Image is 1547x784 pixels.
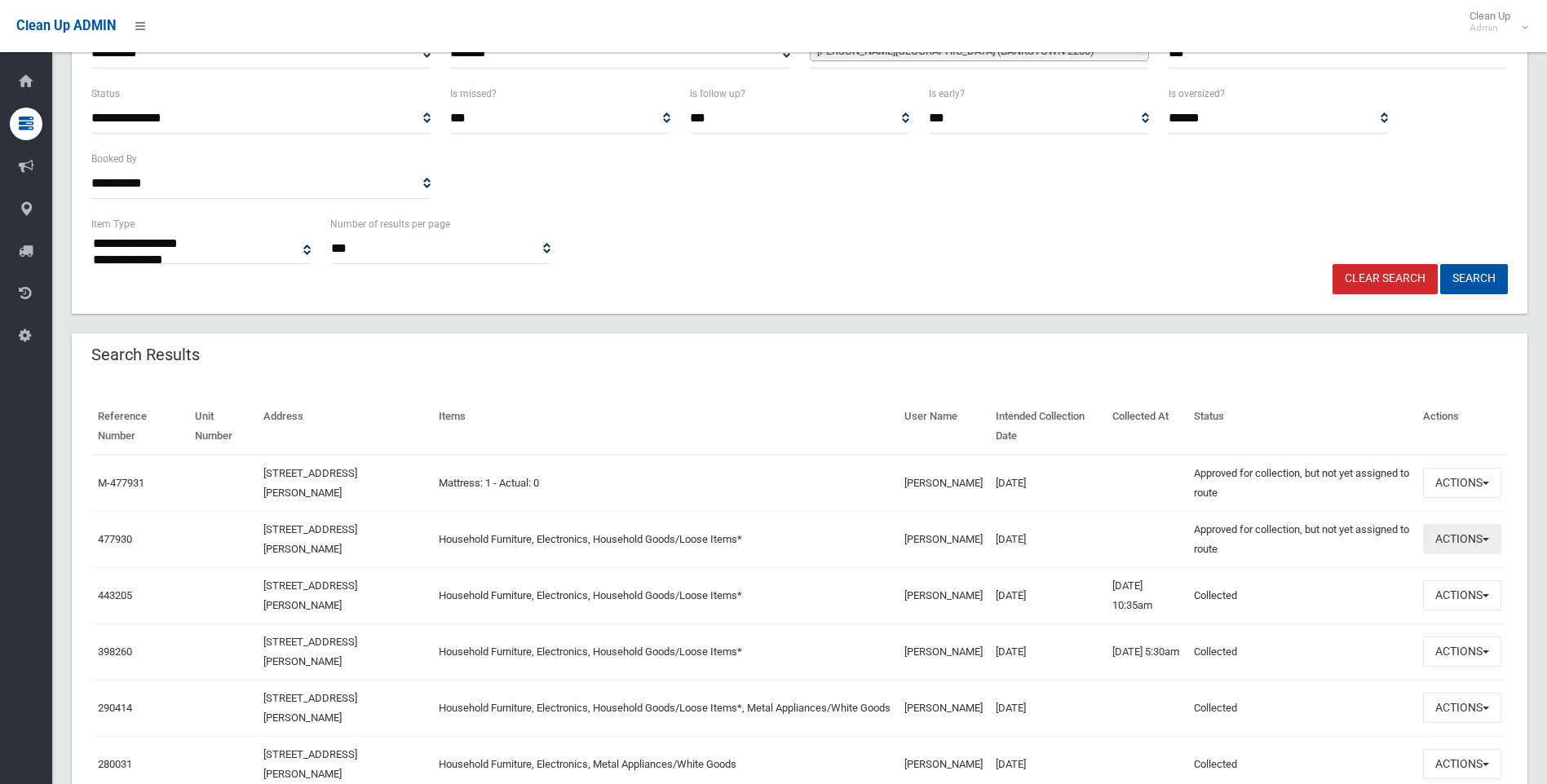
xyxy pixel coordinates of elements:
[1169,85,1225,103] label: Is oversized?
[98,758,132,770] a: 280031
[989,680,1106,736] td: [DATE]
[16,18,116,33] span: Clean Up ADMIN
[263,692,357,724] a: [STREET_ADDRESS][PERSON_NAME]
[263,467,357,499] a: [STREET_ADDRESS][PERSON_NAME]
[91,215,135,233] label: Item Type
[1423,749,1501,779] button: Actions
[432,399,898,455] th: Items
[263,523,357,555] a: [STREET_ADDRESS][PERSON_NAME]
[432,680,898,736] td: Household Furniture, Electronics, Household Goods/Loose Items*, Metal Appliances/White Goods
[72,339,219,371] header: Search Results
[1106,567,1187,623] td: [DATE] 10:35am
[1187,623,1417,680] td: Collected
[989,455,1106,512] td: [DATE]
[898,567,989,623] td: [PERSON_NAME]
[989,567,1106,623] td: [DATE]
[432,567,898,623] td: Household Furniture, Electronics, Household Goods/Loose Items*
[1440,264,1508,294] button: Search
[1423,524,1501,554] button: Actions
[1187,511,1417,567] td: Approved for collection, but not yet assigned to route
[263,636,357,667] a: [STREET_ADDRESS][PERSON_NAME]
[1187,567,1417,623] td: Collected
[898,680,989,736] td: [PERSON_NAME]
[98,533,132,545] a: 477930
[263,748,357,780] a: [STREET_ADDRESS][PERSON_NAME]
[432,455,898,512] td: Mattress: 1 - Actual: 0
[98,477,144,489] a: M-477931
[1423,468,1501,498] button: Actions
[898,511,989,567] td: [PERSON_NAME]
[263,579,357,611] a: [STREET_ADDRESS][PERSON_NAME]
[929,85,965,103] label: Is early?
[989,399,1106,455] th: Intended Collection Date
[1423,693,1501,723] button: Actions
[1423,636,1501,667] button: Actions
[989,511,1106,567] td: [DATE]
[432,623,898,680] td: Household Furniture, Electronics, Household Goods/Loose Items*
[450,85,497,103] label: Is missed?
[1417,399,1508,455] th: Actions
[898,623,989,680] td: [PERSON_NAME]
[1423,580,1501,610] button: Actions
[989,623,1106,680] td: [DATE]
[432,511,898,567] td: Household Furniture, Electronics, Household Goods/Loose Items*
[1470,22,1510,34] small: Admin
[257,399,431,455] th: Address
[98,702,132,714] a: 290414
[1461,10,1527,34] span: Clean Up
[330,215,450,233] label: Number of results per page
[98,589,132,601] a: 443205
[1106,399,1187,455] th: Collected At
[188,399,258,455] th: Unit Number
[1333,264,1438,294] a: Clear Search
[1106,623,1187,680] td: [DATE] 5:30am
[91,85,120,103] label: Status
[91,399,188,455] th: Reference Number
[1187,680,1417,736] td: Collected
[898,455,989,512] td: [PERSON_NAME]
[1187,455,1417,512] td: Approved for collection, but not yet assigned to route
[898,399,989,455] th: User Name
[1187,399,1417,455] th: Status
[91,150,137,168] label: Booked By
[98,645,132,658] a: 398260
[690,85,745,103] label: Is follow up?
